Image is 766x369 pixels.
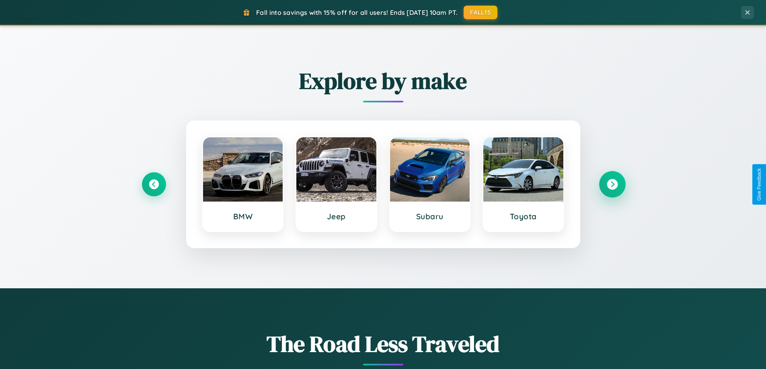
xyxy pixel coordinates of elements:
[398,212,462,221] h3: Subaru
[756,168,762,201] div: Give Feedback
[464,6,497,19] button: FALL15
[491,212,555,221] h3: Toyota
[142,65,624,96] h2: Explore by make
[142,328,624,359] h1: The Road Less Traveled
[211,212,275,221] h3: BMW
[256,8,458,16] span: Fall into savings with 15% off for all users! Ends [DATE] 10am PT.
[304,212,368,221] h3: Jeep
